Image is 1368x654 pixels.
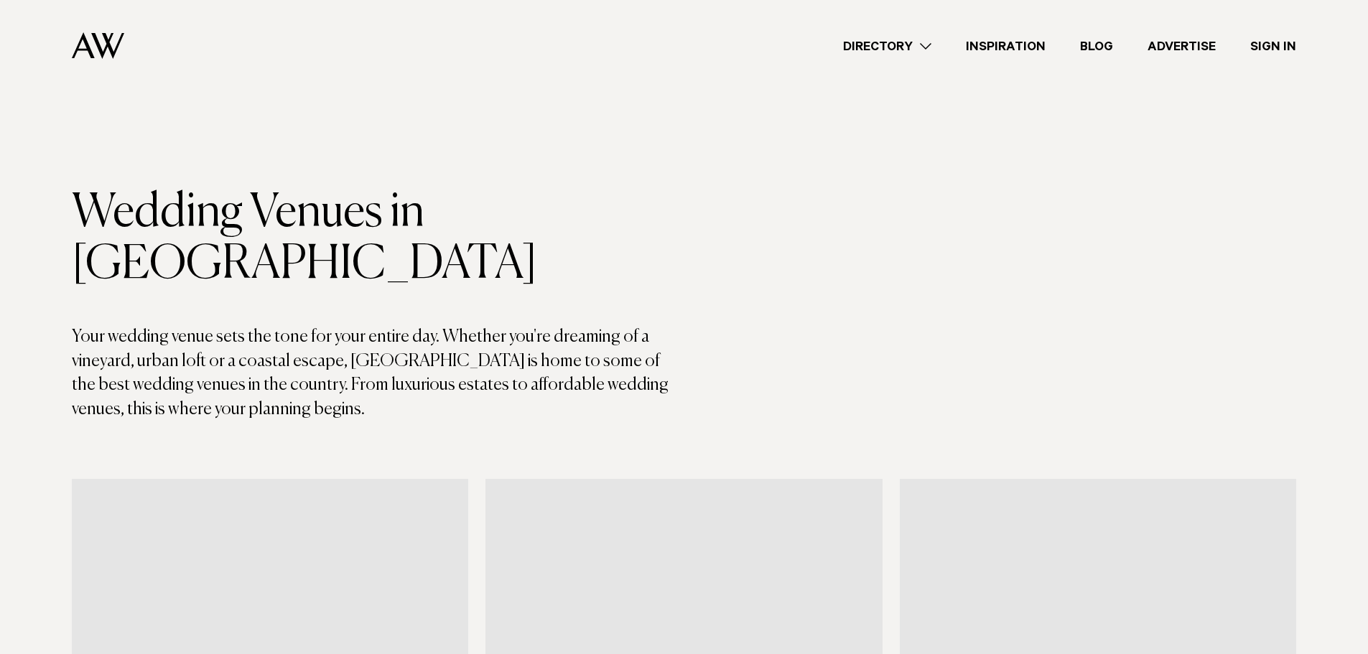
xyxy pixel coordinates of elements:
[72,187,684,291] h1: Wedding Venues in [GEOGRAPHIC_DATA]
[826,37,949,56] a: Directory
[1130,37,1233,56] a: Advertise
[949,37,1063,56] a: Inspiration
[72,325,684,421] p: Your wedding venue sets the tone for your entire day. Whether you're dreaming of a vineyard, urba...
[72,32,124,59] img: Auckland Weddings Logo
[1233,37,1313,56] a: Sign In
[1063,37,1130,56] a: Blog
